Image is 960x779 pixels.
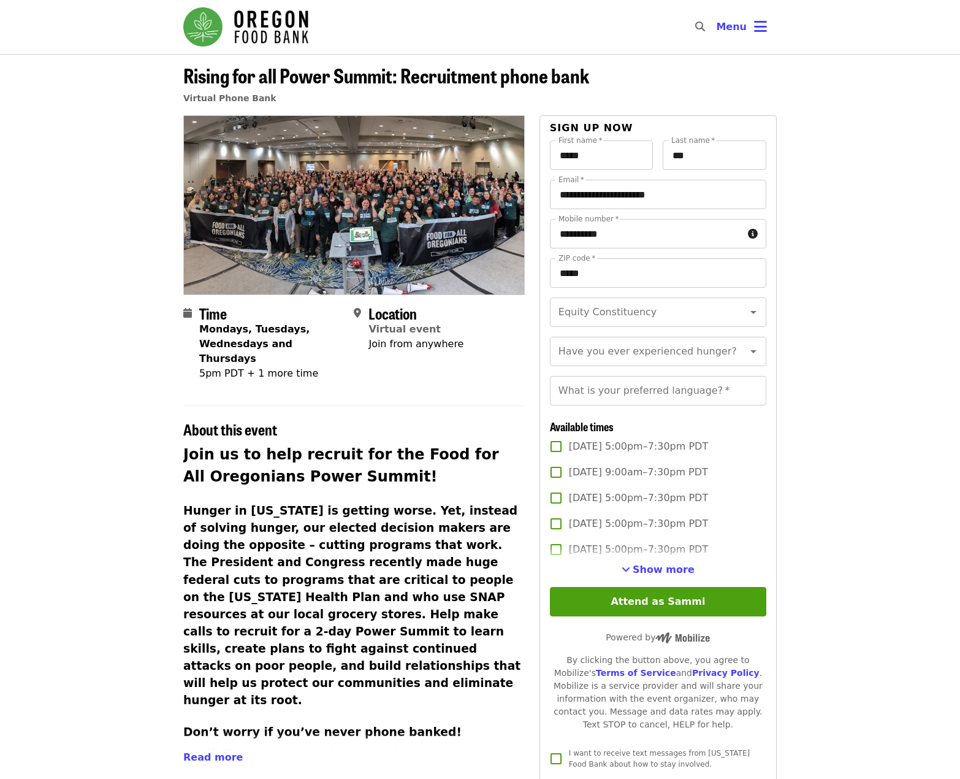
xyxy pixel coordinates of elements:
[183,750,243,765] button: Read more
[569,542,708,557] span: [DATE] 5:00pm–7:30pm PDT
[184,116,524,294] img: Rising for all Power Summit: Recruitment phone bank organized by Oregon Food Bank
[368,302,417,324] span: Location
[183,724,525,741] h3: Don’t worry if you’ve never phone banked!
[183,418,277,440] span: About this event
[671,137,715,144] label: Last name
[183,502,525,709] h3: Hunger in [US_STATE] is getting worse. Yet, instead of solving hunger, our elected decision maker...
[183,307,192,319] i: calendar icon
[183,7,308,47] img: Oregon Food Bank - Home
[183,61,589,90] span: Rising for all Power Summit: Recruitment phone bank
[183,93,276,103] a: Virtual Phone Bank
[569,749,750,769] span: I want to receive text messages from [US_STATE] Food Bank about how to stay involved.
[550,258,766,288] input: ZIP code
[368,323,441,335] a: Virtual event
[558,137,603,144] label: First name
[558,255,595,262] label: ZIP code
[550,654,766,731] div: By clicking the button above, you agree to Mobilize's and . Mobilize is a service provider and wi...
[712,12,722,42] input: Search
[663,140,766,170] input: Last name
[558,215,619,223] label: Mobile number
[695,21,705,33] i: search icon
[569,439,708,454] span: [DATE] 5:00pm–7:30pm PDT
[716,21,747,33] span: Menu
[208,746,525,761] li: We’ll provide training and a phone script
[745,343,762,360] button: Open
[550,180,766,209] input: Email
[745,304,762,321] button: Open
[655,632,710,643] img: Powered by Mobilize
[558,176,584,183] label: Email
[550,376,766,405] input: What is your preferred language?
[183,751,243,763] span: Read more
[199,323,310,364] strong: Mondays, Tuesdays, Wednesdays and Thursdays
[622,562,695,577] button: See more timeslots
[596,668,676,678] a: Terms of Service
[748,228,758,240] i: circle-info icon
[606,632,710,642] span: Powered by
[368,338,463,350] span: Join from anywhere
[569,465,708,480] span: [DATE] 9:00am–7:30pm PDT
[199,366,344,381] div: 5pm PDT + 1 more time
[706,12,777,42] button: Toggle account menu
[354,307,361,319] i: map-marker-alt icon
[183,443,525,488] h2: Join us to help recruit for the Food for All Oregonians Power Summit!
[692,668,760,678] a: Privacy Policy
[550,418,614,434] span: Available times
[199,302,227,324] span: Time
[550,122,633,134] span: Sign up now
[569,491,708,505] span: [DATE] 5:00pm–7:30pm PDT
[550,587,766,616] button: Attend as Sammi
[550,219,743,248] input: Mobile number
[569,516,708,531] span: [DATE] 5:00pm–7:30pm PDT
[633,564,695,575] span: Show more
[550,140,653,170] input: First name
[754,18,767,36] i: bars icon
